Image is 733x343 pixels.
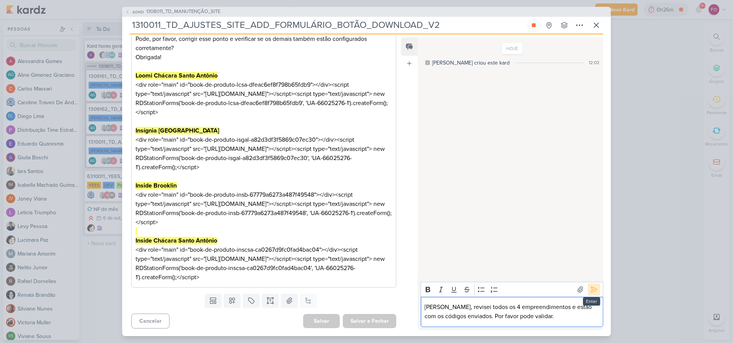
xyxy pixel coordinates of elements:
[136,181,392,236] p: <div role="main" id="book-de-produto-insb-67779a6273a487f49548"></div><script type="text/javascri...
[425,303,599,321] p: [PERSON_NAME], revisei todos os 4 empreendimentos e estão com os códigos enviados. Por favor pode...
[136,127,219,134] strong: Insígnia [GEOGRAPHIC_DATA]
[432,59,510,67] div: [PERSON_NAME] criou este kard
[136,72,218,79] strong: Loomi Chácara Santo Antônio
[130,18,525,32] input: Kard Sem Título
[531,22,537,28] div: Parar relógio
[136,53,392,126] p: Obrigada! <div role="main" id="book-de-produto-lcsa-dfeac6ef8f798b65fdb9"></div><script type="tex...
[131,314,170,328] button: Cancelar
[589,59,599,66] div: 12:02
[421,297,603,327] div: Editor editing area: main
[136,237,217,244] strong: Inside Chácara Santo Antônio
[583,297,600,306] div: Enter
[136,182,177,189] strong: Inside Brooklin
[136,126,392,181] p: <div role="main" id="book-de-produto-isgal-a82d3df3f5869c07ec30"></div><script type="text/javascr...
[421,282,603,297] div: Editor toolbar
[136,236,392,282] p: <div role="main" id="book-de-produto-inscsa-ca0267d9fc0fad4bac04"></div><script type="text/javasc...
